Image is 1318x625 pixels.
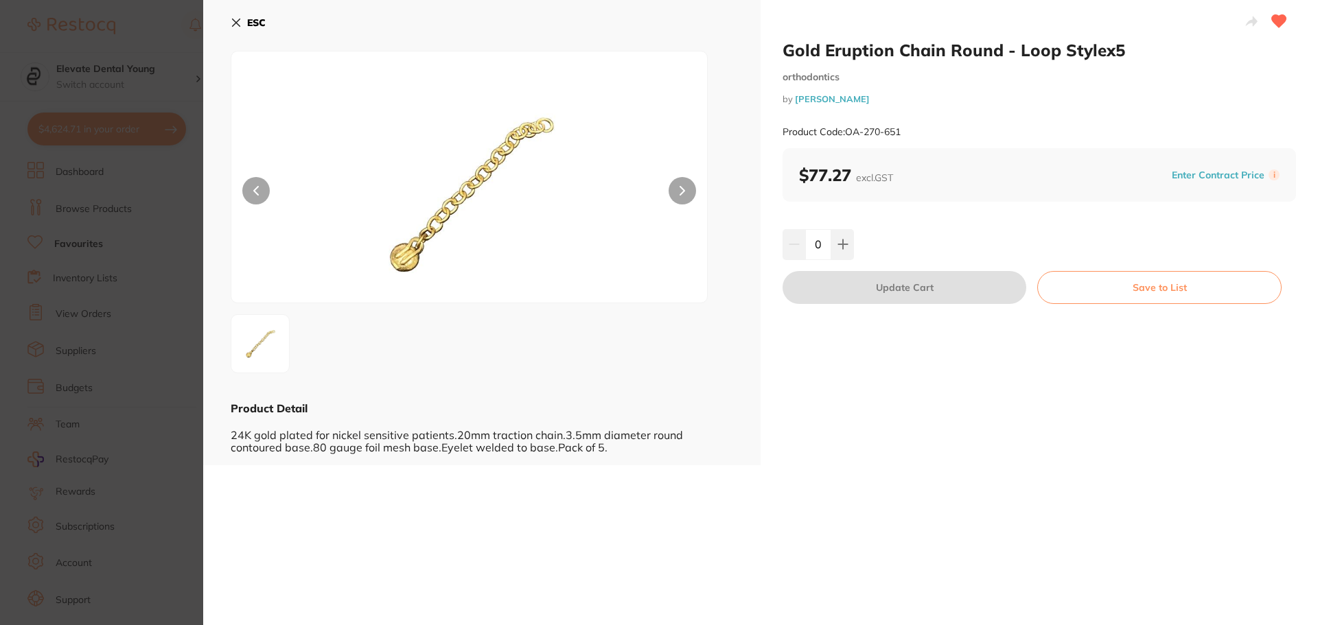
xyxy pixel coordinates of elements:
[247,16,266,29] b: ESC
[235,319,285,368] img: NTEuanBn
[783,271,1026,304] button: Update Cart
[856,172,893,184] span: excl. GST
[795,93,870,104] a: [PERSON_NAME]
[231,416,733,453] div: 24K gold plated for nickel sensitive patients.20mm traction chain.3.5mm diameter round contoured ...
[327,86,612,303] img: NTEuanBn
[783,40,1296,60] h2: Gold Eruption Chain Round - Loop Stylex5
[783,71,1296,83] small: orthodontics
[231,11,266,34] button: ESC
[1037,271,1282,304] button: Save to List
[1269,169,1280,180] label: i
[231,401,308,415] b: Product Detail
[1168,169,1269,182] button: Enter Contract Price
[783,126,901,138] small: Product Code: OA-270-651
[799,165,893,185] b: $77.27
[783,94,1296,104] small: by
